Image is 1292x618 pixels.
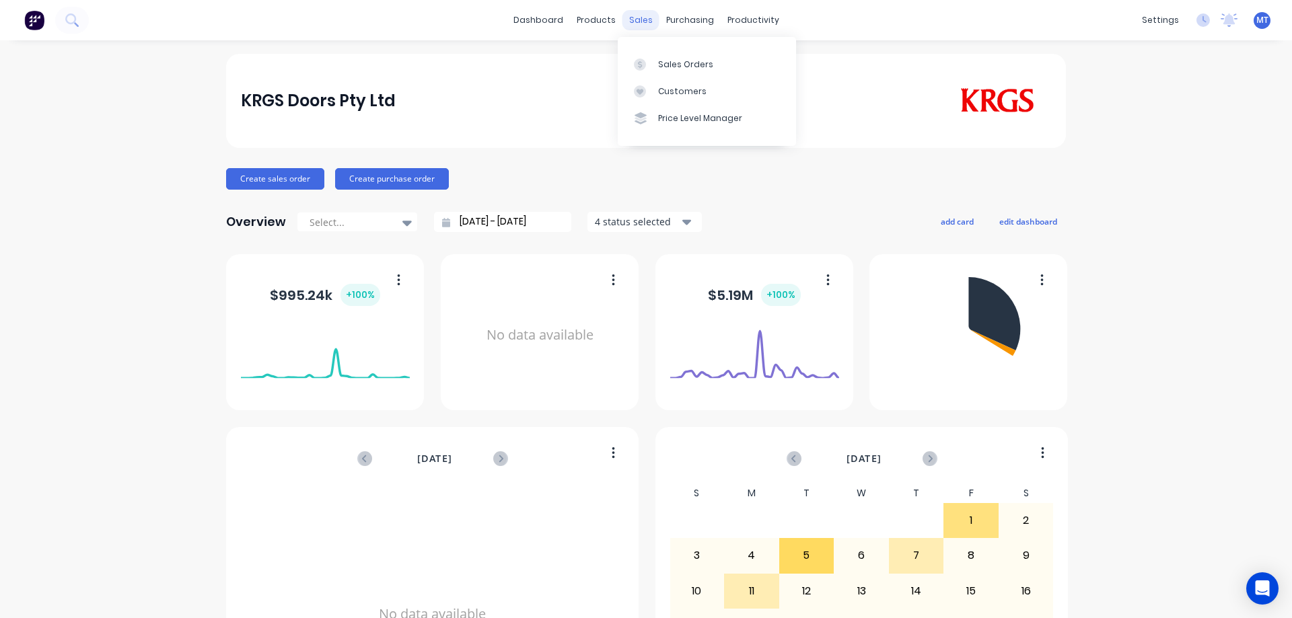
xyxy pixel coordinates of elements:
div: 7 [890,539,943,572]
a: dashboard [507,10,570,30]
div: F [943,484,999,503]
div: W [834,484,889,503]
div: 10 [670,574,724,608]
a: Sales Orders [618,50,796,77]
a: Customers [618,78,796,105]
div: No data available [456,272,624,399]
img: KRGS Doors Pty Ltd [957,88,1037,114]
div: Open Intercom Messenger [1246,572,1279,605]
span: MT [1256,14,1268,26]
div: 13 [834,574,888,608]
div: 14 [890,574,943,608]
div: + 100 % [340,284,380,306]
div: 4 [725,539,779,572]
div: + 100 % [761,284,801,306]
div: 12 [780,574,834,608]
div: 9 [999,539,1053,572]
div: 16 [999,574,1053,608]
div: M [724,484,779,503]
div: Customers [658,85,707,98]
div: 8 [944,539,998,572]
button: Create sales order [226,168,324,190]
img: Factory [24,10,44,30]
div: KRGS Doors Pty Ltd [241,87,396,114]
div: S [999,484,1054,503]
div: 11 [725,574,779,608]
div: 3 [670,539,724,572]
div: Price Level Manager [658,112,742,124]
button: add card [932,213,982,230]
div: purchasing [659,10,721,30]
div: 4 status selected [595,215,680,229]
button: edit dashboard [991,213,1066,230]
a: Price Level Manager [618,105,796,132]
button: 4 status selected [587,212,702,232]
div: 2 [999,504,1053,537]
div: Overview [226,208,286,235]
div: productivity [721,10,786,30]
div: products [570,10,622,30]
div: 6 [834,539,888,572]
div: 15 [944,574,998,608]
div: 1 [944,504,998,537]
div: sales [622,10,659,30]
div: $ 995.24k [270,284,380,306]
div: 5 [780,539,834,572]
div: $ 5.19M [708,284,801,306]
div: T [779,484,834,503]
div: Sales Orders [658,59,713,71]
div: S [670,484,725,503]
button: Create purchase order [335,168,449,190]
div: T [889,484,944,503]
span: [DATE] [417,451,452,466]
span: [DATE] [847,451,882,466]
div: settings [1135,10,1186,30]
